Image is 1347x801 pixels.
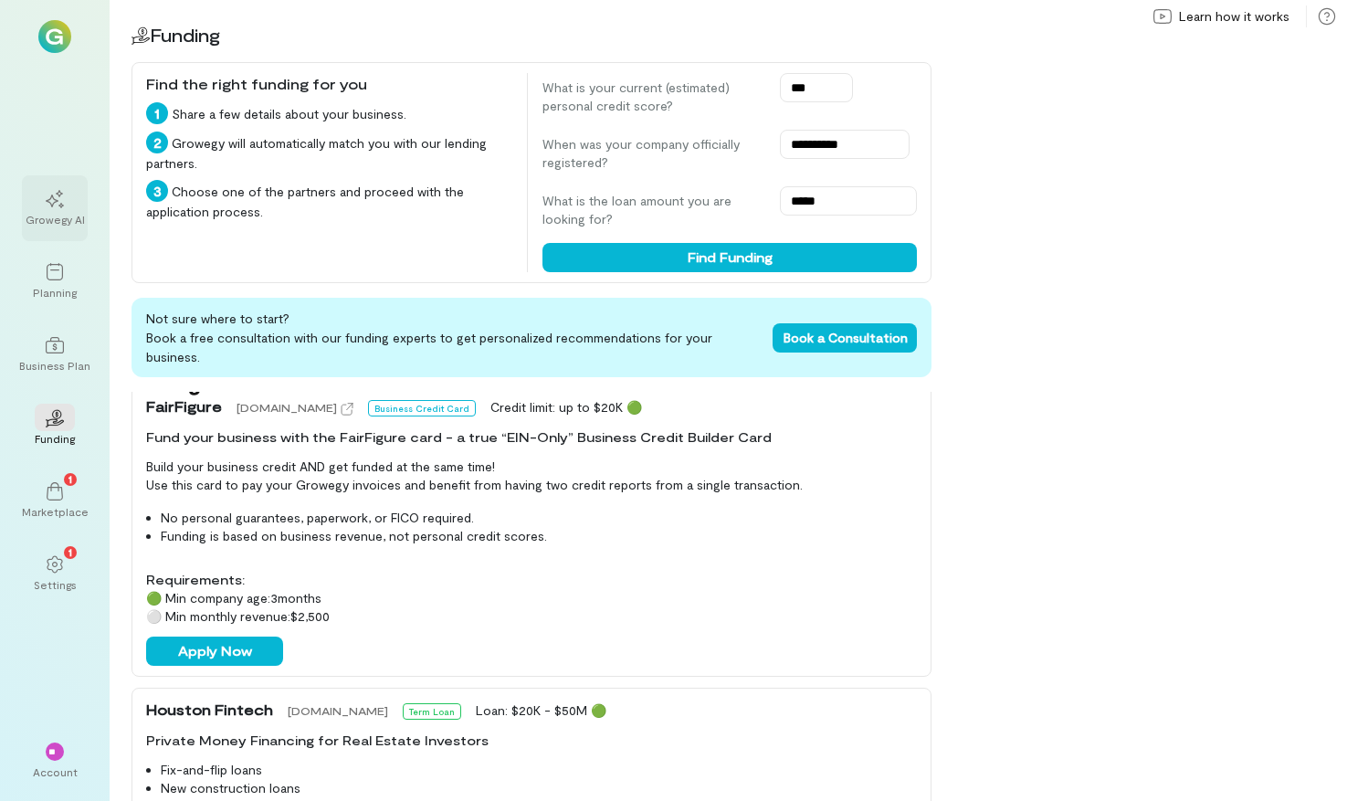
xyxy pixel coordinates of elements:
div: Not sure where to start? Book a free consultation with our funding experts to get personalized re... [132,298,931,377]
div: Private Money Financing for Real Estate Investors [146,732,917,750]
span: FairFigure [146,395,222,417]
button: Book a Consultation [773,323,917,353]
div: 3 [146,180,168,202]
div: Find the right funding for you [146,73,512,95]
span: 1 [68,543,72,560]
div: Funding [35,431,75,446]
label: When was your company officially registered? [542,135,762,172]
div: Settings [34,577,77,592]
span: Learn how it works [1179,7,1289,26]
div: Min company age: 3 months [146,589,917,607]
div: 2 [146,132,168,153]
span: 🟢 [591,702,606,718]
a: Planning [22,248,88,314]
div: Business Credit Card [368,400,476,416]
span: 🟢 [626,399,642,415]
li: No personal guarantees, paperwork, or FICO required. [161,509,917,527]
span: 1 [68,470,72,487]
div: Business Plan [19,358,90,373]
a: Marketplace [22,468,88,533]
li: Funding is based on business revenue, not personal credit scores. [161,527,917,545]
span: [DOMAIN_NAME] [288,704,388,717]
div: 1 [146,102,168,124]
div: Marketplace [22,504,89,519]
div: Min monthly revenue: $2,500 [146,607,917,626]
a: Settings [22,541,88,606]
span: Book a Consultation [784,330,908,345]
div: Term Loan [403,703,461,720]
span: Houston Fintech [146,699,273,721]
span: 🟢 [146,590,162,606]
a: Business Plan [22,321,88,387]
div: Account [33,764,78,779]
div: Requirements: [146,571,917,589]
a: Funding [22,395,88,460]
button: Apply Now [146,637,283,666]
div: Growegy will automatically match you with our lending partners. [146,132,512,173]
a: Growegy AI [22,175,88,241]
div: Planning [33,285,77,300]
div: Share a few details about your business. [146,102,512,124]
label: What is the loan amount you are looking for? [542,192,762,228]
span: ⚪ [146,608,162,624]
div: Credit limit: up to $20K [490,398,642,416]
div: Loan: $20K - $50M [476,701,606,720]
label: What is your current (estimated) personal credit score? [542,79,762,115]
button: Find Funding [542,243,917,272]
span: Funding [150,24,220,46]
li: Fix-and-flip loans [161,761,917,779]
li: New construction loans [161,779,917,797]
div: Choose one of the partners and proceed with the application process. [146,180,512,221]
p: Build your business credit AND get funded at the same time! Use this card to pay your Growegy inv... [146,458,917,494]
div: Fund your business with the FairFigure card - a true “EIN-Only” Business Credit Builder Card [146,428,917,447]
span: [DOMAIN_NAME] [237,401,337,414]
div: Growegy AI [26,212,85,227]
a: [DOMAIN_NAME] [237,398,353,416]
